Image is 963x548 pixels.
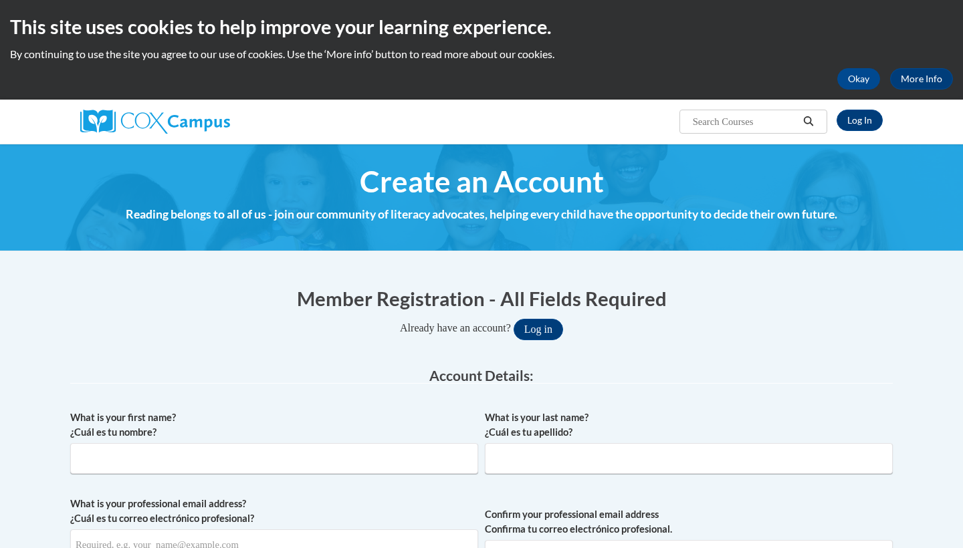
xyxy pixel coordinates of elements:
button: Log in [514,319,563,340]
input: Search Courses [691,114,798,130]
span: Already have an account? [400,322,511,333]
a: Log In [837,110,883,131]
label: What is your last name? ¿Cuál es tu apellido? [485,410,893,440]
img: Cox Campus [80,110,230,134]
h2: This site uses cookies to help improve your learning experience. [10,13,953,40]
label: Confirm your professional email address Confirma tu correo electrónico profesional. [485,507,893,537]
h4: Reading belongs to all of us - join our community of literacy advocates, helping every child have... [70,206,893,223]
span: Account Details: [429,367,534,384]
label: What is your first name? ¿Cuál es tu nombre? [70,410,478,440]
input: Metadata input [485,443,893,474]
button: Search [798,114,819,130]
label: What is your professional email address? ¿Cuál es tu correo electrónico profesional? [70,497,478,526]
p: By continuing to use the site you agree to our use of cookies. Use the ‘More info’ button to read... [10,47,953,61]
span: Create an Account [360,164,604,199]
h1: Member Registration - All Fields Required [70,285,893,312]
a: More Info [890,68,953,90]
button: Okay [837,68,880,90]
input: Metadata input [70,443,478,474]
